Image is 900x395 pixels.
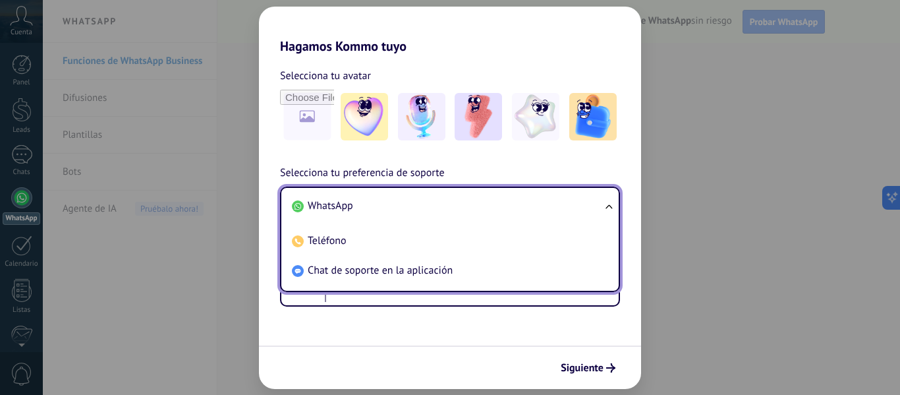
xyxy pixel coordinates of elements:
[398,93,445,140] img: -2.jpeg
[280,165,445,182] span: Selecciona tu preferencia de soporte
[308,264,453,277] span: Chat de soporte en la aplicación
[561,363,604,373] span: Siguiente
[555,357,621,379] button: Siguiente
[569,93,617,140] img: -5.jpeg
[308,234,347,247] span: Teléfono
[341,93,388,140] img: -1.jpeg
[280,67,371,84] span: Selecciona tu avatar
[455,93,502,140] img: -3.jpeg
[259,7,641,54] h2: Hagamos Kommo tuyo
[308,199,353,212] span: WhatsApp
[512,93,559,140] img: -4.jpeg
